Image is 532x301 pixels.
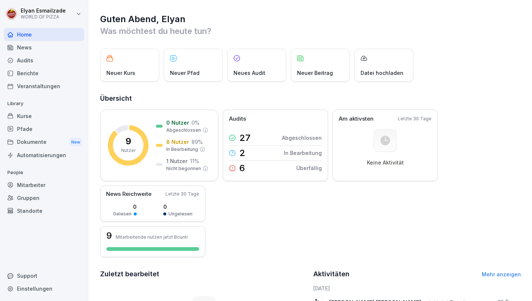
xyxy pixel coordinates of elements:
p: People [4,167,84,179]
p: Letzte 30 Tage [166,191,199,197]
p: Nutzer [121,147,136,154]
p: 0 [113,203,137,211]
p: Ungelesen [168,211,192,217]
p: Neues Audit [233,69,265,77]
p: Nicht begonnen [166,165,201,172]
a: Home [4,28,84,41]
a: Einstellungen [4,282,84,295]
h2: Zuletzt bearbeitet [100,269,308,279]
p: In Bearbeitung [284,149,322,157]
h2: Aktivitäten [313,269,349,279]
div: Support [4,269,84,282]
p: Was möchtest du heute tun? [100,25,521,37]
p: 0 % [191,119,199,127]
p: News Reichweite [106,190,151,198]
p: Neuer Beitrag [297,69,333,77]
a: Kurse [4,110,84,122]
h3: 9 [106,231,112,240]
p: Abgeschlossen [166,127,201,134]
p: Datei hochladen [361,69,403,77]
h2: Übersicht [100,93,521,104]
p: 0 Nutzer [166,119,189,127]
p: Letzte 30 Tage [398,115,432,122]
p: Neuer Kurs [106,69,135,77]
p: Audits [229,115,246,123]
p: 1 Nutzer [166,157,188,165]
p: Abgeschlossen [282,134,322,142]
a: DokumenteNew [4,135,84,149]
a: Gruppen [4,191,84,204]
a: Pfade [4,122,84,135]
p: 0 [163,203,192,211]
p: Keine Aktivität [367,159,404,166]
p: Elyan Esmailzade [21,8,66,14]
a: Berichte [4,67,84,80]
div: New [69,138,82,146]
p: Überfällig [296,164,322,172]
a: Mitarbeiter [4,179,84,191]
h1: Guten Abend, Elyan [100,13,521,25]
a: Standorte [4,204,84,217]
p: 27 [239,134,250,142]
p: 8 Nutzer [166,138,189,146]
div: Dokumente [4,135,84,149]
p: Am aktivsten [339,115,374,123]
h6: [DATE] [313,284,521,292]
p: 9 [126,137,131,146]
a: News [4,41,84,54]
p: Neuer Pfad [170,69,199,77]
p: WORLD OF PIZZA [21,14,66,20]
p: Library [4,98,84,110]
p: Gelesen [113,211,132,217]
p: 2 [239,149,245,158]
a: Mehr anzeigen [482,271,521,277]
p: Mitarbeitende nutzen jetzt Bounti [116,234,188,240]
p: 11 % [190,157,199,165]
a: Veranstaltungen [4,80,84,93]
p: 89 % [191,138,203,146]
a: Automatisierungen [4,149,84,162]
p: 6 [239,164,245,173]
a: Audits [4,54,84,67]
p: In Bearbeitung [166,146,198,153]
